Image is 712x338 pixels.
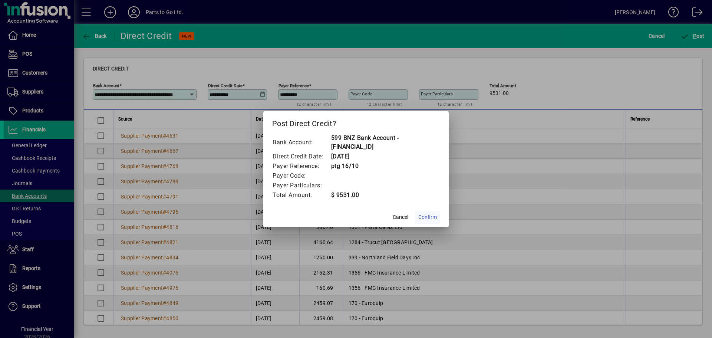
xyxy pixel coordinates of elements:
td: Bank Account: [272,133,331,152]
td: Payer Particulars: [272,181,331,190]
td: Payer Code: [272,171,331,181]
td: [DATE] [331,152,440,161]
span: Cancel [393,213,408,221]
h2: Post Direct Credit? [263,111,449,133]
button: Confirm [415,211,440,224]
td: ptg 16/10 [331,161,440,171]
td: Total Amount: [272,190,331,200]
td: $ 9531.00 [331,190,440,200]
span: Confirm [418,213,437,221]
td: Direct Credit Date: [272,152,331,161]
td: 599 BNZ Bank Account - [FINANCIAL_ID] [331,133,440,152]
button: Cancel [389,211,412,224]
td: Payer Reference: [272,161,331,171]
